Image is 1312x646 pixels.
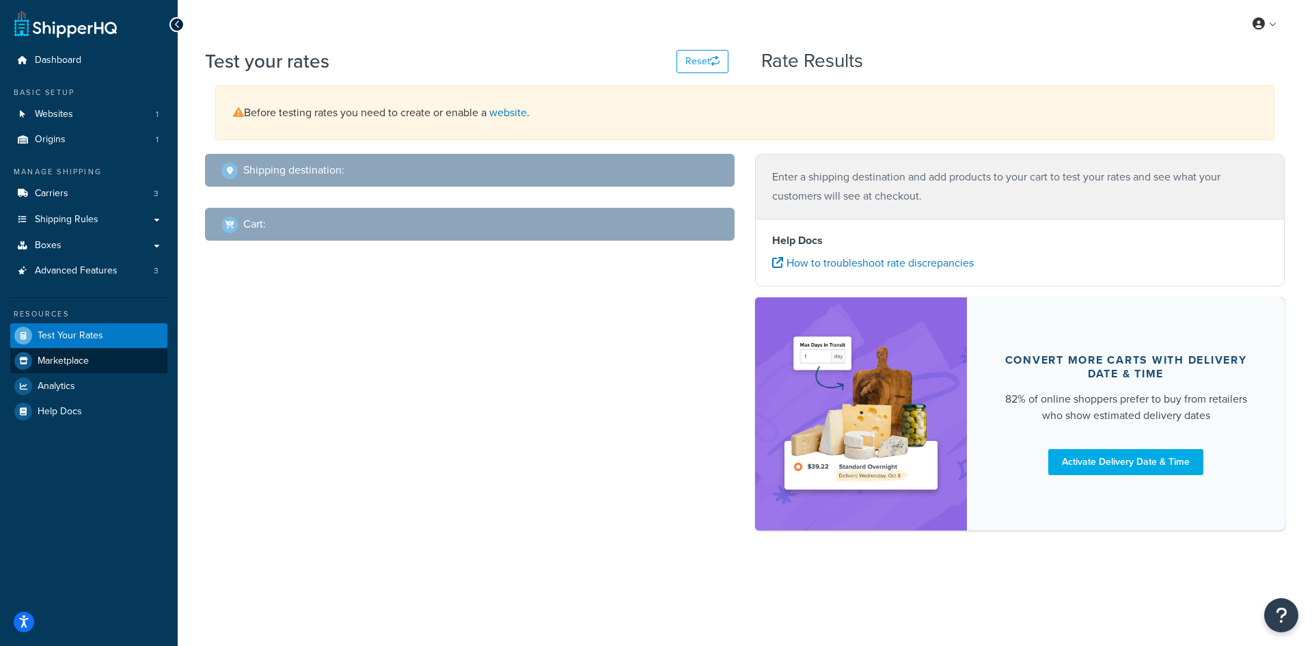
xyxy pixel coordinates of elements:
[10,48,167,73] a: Dashboard
[154,188,159,200] span: 3
[10,166,167,178] div: Manage Shipping
[38,355,89,367] span: Marketplace
[156,109,159,120] span: 1
[772,255,974,271] a: How to troubleshoot rate discrepancies
[10,102,167,127] a: Websites1
[35,240,61,252] span: Boxes
[10,258,167,284] a: Advanced Features3
[10,323,167,348] a: Test Your Rates
[10,349,167,373] a: Marketplace
[35,265,118,277] span: Advanced Features
[10,127,167,152] a: Origins1
[10,207,167,232] a: Shipping Rules
[761,51,863,72] h2: Rate Results
[10,258,167,284] li: Advanced Features
[1000,391,1252,424] div: 82% of online shoppers prefer to buy from retailers who show estimated delivery dates
[35,188,68,200] span: Carriers
[772,167,1268,206] p: Enter a shipping destination and add products to your cart to test your rates and see what your c...
[676,50,728,73] button: Reset
[38,381,75,392] span: Analytics
[10,308,167,320] div: Resources
[10,127,167,152] li: Origins
[10,87,167,98] div: Basic Setup
[215,85,1274,140] div: Before testing rates you need to create or enable a .
[38,330,103,342] span: Test Your Rates
[772,232,1268,249] h4: Help Docs
[35,55,81,66] span: Dashboard
[243,218,266,230] h2: Cart :
[154,265,159,277] span: 3
[489,105,527,120] a: website
[1048,449,1203,475] a: Activate Delivery Date & Time
[10,374,167,399] a: Analytics
[205,48,329,75] h1: Test your rates
[1264,598,1298,632] button: Open Resource Center
[35,109,73,120] span: Websites
[10,181,167,206] a: Carriers3
[35,214,98,226] span: Shipping Rules
[1000,353,1252,381] div: Convert more carts with delivery date & time
[10,233,167,258] a: Boxes
[776,318,946,510] img: feature-image-ddt-36eae7f7280da8017bfb280eaccd9c446f90b1fe08728e4019434db127062ab4.png
[243,164,344,176] h2: Shipping destination :
[38,406,82,418] span: Help Docs
[10,399,167,424] a: Help Docs
[35,134,66,146] span: Origins
[156,134,159,146] span: 1
[10,181,167,206] li: Carriers
[10,102,167,127] li: Websites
